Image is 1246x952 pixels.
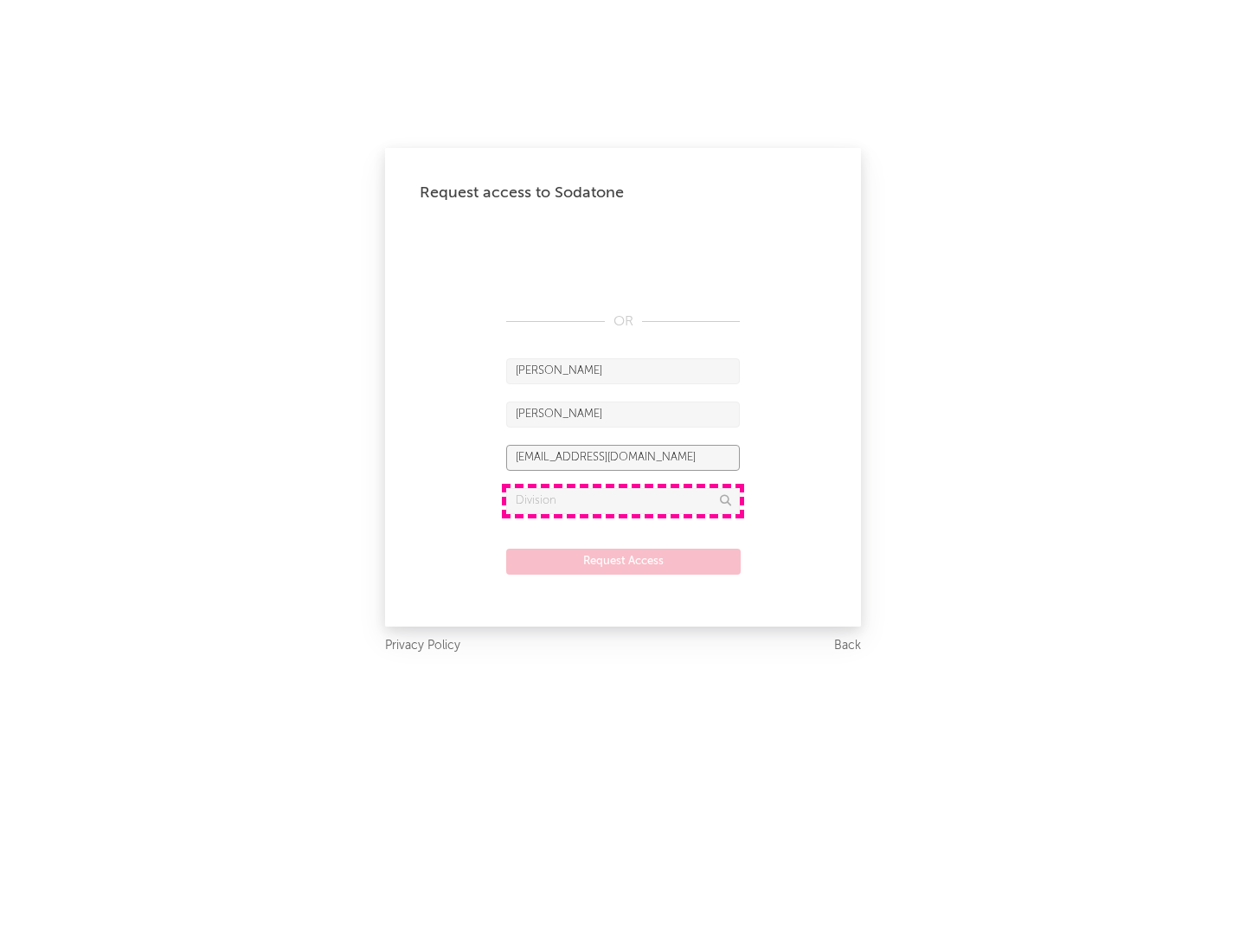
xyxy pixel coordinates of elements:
[506,488,740,514] input: Division
[506,445,740,471] input: Email
[385,635,460,657] a: Privacy Policy
[506,549,741,575] button: Request Access
[506,358,740,384] input: First Name
[506,312,740,332] div: OR
[834,635,861,657] a: Back
[420,183,826,203] div: Request access to Sodatone
[506,402,740,428] input: Last Name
